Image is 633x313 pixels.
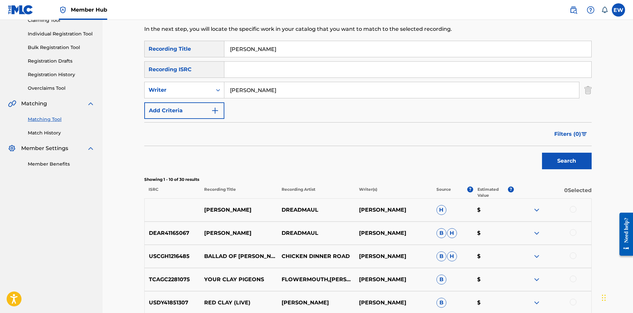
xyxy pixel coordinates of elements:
[87,144,95,152] img: expand
[277,229,355,237] p: DREADMAUL
[533,299,541,307] img: expand
[602,288,606,308] div: Drag
[436,298,446,308] span: B
[355,276,432,284] p: [PERSON_NAME]
[447,228,457,238] span: H
[355,252,432,260] p: [PERSON_NAME]
[436,228,446,238] span: B
[473,299,514,307] p: $
[28,58,95,65] a: Registration Drafts
[200,206,277,214] p: [PERSON_NAME]
[145,229,200,237] p: DEAR41165067
[355,299,432,307] p: [PERSON_NAME]
[87,100,95,108] img: expand
[149,86,208,94] div: Writer
[277,299,355,307] p: [PERSON_NAME]
[581,132,587,136] img: filter
[447,251,457,261] span: H
[584,3,597,17] div: Help
[200,252,277,260] p: BALLAD OF [PERSON_NAME]
[200,229,277,237] p: [PERSON_NAME]
[436,275,446,285] span: B
[473,276,514,284] p: $
[601,7,608,13] div: Notifications
[144,25,489,33] p: In the next step, you will locate the specific work in your catalog that you want to match to the...
[28,71,95,78] a: Registration History
[467,186,473,192] span: ?
[508,186,514,192] span: ?
[144,102,224,119] button: Add Criteria
[71,6,107,14] span: Member Hub
[473,229,514,237] p: $
[59,6,67,14] img: Top Rightsholder
[277,186,355,198] p: Recording Artist
[28,130,95,136] a: Match History
[200,186,277,198] p: Recording Title
[473,252,514,260] p: $
[200,299,277,307] p: RED CLAY (LIVE)
[355,229,432,237] p: [PERSON_NAME]
[587,6,595,14] img: help
[612,3,625,17] div: User Menu
[533,252,541,260] img: expand
[144,41,592,173] form: Search Form
[550,126,592,142] button: Filters (0)
[28,30,95,37] a: Individual Registration Tool
[514,186,591,198] p: 0 Selected
[277,206,355,214] p: DREADMAUL
[436,205,446,215] span: H
[355,206,432,214] p: [PERSON_NAME]
[144,186,200,198] p: ISRC
[355,186,432,198] p: Writer(s)
[533,229,541,237] img: expand
[436,251,446,261] span: B
[473,206,514,214] p: $
[28,85,95,92] a: Overclaims Tool
[145,252,200,260] p: USCGH1216485
[554,130,581,138] span: Filters ( 0 )
[600,281,633,313] iframe: Chat Widget
[567,3,580,17] a: Public Search
[569,6,577,14] img: search
[8,100,16,108] img: Matching
[542,153,592,169] button: Search
[28,17,95,24] a: Claiming Tool
[200,276,277,284] p: YOUR CLAY PIGEONS
[28,116,95,123] a: Matching Tool
[614,208,633,261] iframe: Resource Center
[533,206,541,214] img: expand
[277,252,355,260] p: CHICKEN DINNER ROAD
[21,144,68,152] span: Member Settings
[211,107,219,115] img: 9d2ae6d4665cec9f34b9.svg
[28,161,95,168] a: Member Benefits
[8,144,16,152] img: Member Settings
[477,186,508,198] p: Estimated Value
[28,44,95,51] a: Bulk Registration Tool
[145,299,200,307] p: USDY41851307
[144,177,592,183] p: Showing 1 - 10 of 30 results
[145,276,200,284] p: TCAGC2281075
[8,5,33,15] img: MLC Logo
[21,100,47,108] span: Matching
[533,276,541,284] img: expand
[277,276,355,284] p: FLOWERMOUTH,[PERSON_NAME]
[436,186,451,198] p: Source
[584,82,592,98] img: Delete Criterion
